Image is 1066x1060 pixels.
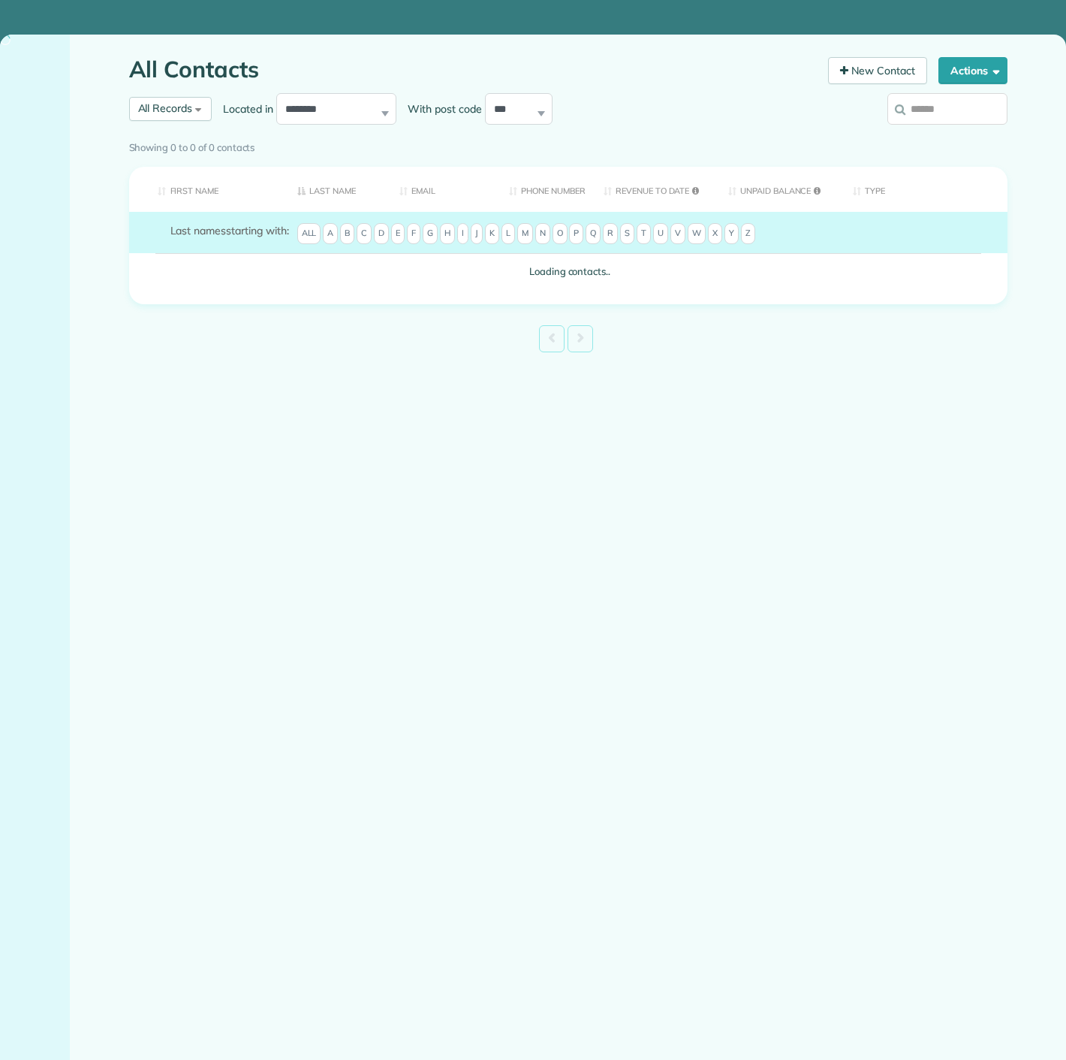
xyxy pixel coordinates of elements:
span: Last names [170,224,227,237]
span: E [391,223,405,244]
a: New Contact [828,57,927,84]
span: M [517,223,533,244]
th: Type: activate to sort column ascending [842,167,1007,213]
th: Unpaid Balance: activate to sort column ascending [717,167,842,213]
span: W [688,223,706,244]
span: A [323,223,338,244]
th: Phone number: activate to sort column ascending [498,167,592,213]
span: V [670,223,685,244]
span: H [440,223,455,244]
th: First Name: activate to sort column ascending [129,167,287,213]
span: K [485,223,499,244]
span: R [603,223,618,244]
span: J [471,223,483,244]
span: Z [741,223,755,244]
span: All [297,223,321,244]
th: Email: activate to sort column ascending [388,167,498,213]
span: D [374,223,389,244]
span: T [637,223,651,244]
span: G [423,223,438,244]
label: starting with: [170,223,289,238]
span: I [457,223,468,244]
span: Q [586,223,601,244]
span: O [553,223,568,244]
span: C [357,223,372,244]
label: With post code [396,101,485,116]
th: Last Name: activate to sort column descending [286,167,388,213]
span: All Records [138,101,193,115]
span: Y [724,223,739,244]
h1: All Contacts [129,57,818,82]
span: N [535,223,550,244]
span: U [653,223,668,244]
button: Actions [938,57,1007,84]
span: S [620,223,634,244]
label: Located in [212,101,276,116]
td: Loading contacts.. [129,253,1007,290]
span: L [501,223,515,244]
span: B [340,223,354,244]
span: F [407,223,420,244]
th: Revenue to Date: activate to sort column ascending [592,167,717,213]
span: P [569,223,583,244]
span: X [708,223,722,244]
div: Showing 0 to 0 of 0 contacts [129,134,1007,156]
